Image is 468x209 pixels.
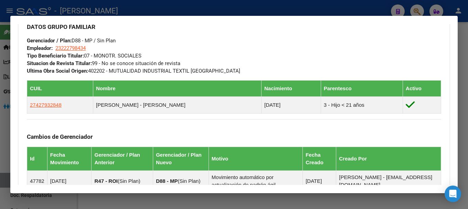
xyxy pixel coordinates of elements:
[209,170,302,191] td: Movimiento automático por actualización de padrón ágil
[27,53,84,59] strong: Tipo Beneficiario Titular:
[262,96,321,113] td: [DATE]
[93,96,261,113] td: [PERSON_NAME] - [PERSON_NAME]
[27,38,116,44] span: D88 - MP / Sin Plan
[27,147,47,170] th: Id
[119,178,139,184] span: Sin Plan
[336,147,441,170] th: Creado Por
[153,147,209,170] th: Gerenciador / Plan Nuevo
[93,80,261,96] th: Nombre
[27,170,47,191] td: 47782
[303,147,336,170] th: Fecha Creado
[403,80,441,96] th: Activo
[321,80,403,96] th: Parentesco
[92,147,153,170] th: Gerenciador / Plan Anterior
[156,178,178,184] strong: D88 - MP
[180,178,199,184] span: Sin Plan
[30,102,62,108] span: 27427932848
[47,147,92,170] th: Fecha Movimiento
[27,80,93,96] th: CUIL
[27,68,88,74] strong: Ultima Obra Social Origen:
[153,170,209,191] td: ( )
[27,60,92,66] strong: Situacion de Revista Titular:
[27,60,180,66] span: 99 - No se conoce situación de revista
[27,23,441,31] h3: DATOS GRUPO FAMILIAR
[27,45,53,51] strong: Empleador:
[262,80,321,96] th: Nacimiento
[47,170,92,191] td: [DATE]
[94,178,118,184] strong: R47 - ROI
[27,53,141,59] span: 07 - MONOTR. SOCIALES
[92,170,153,191] td: ( )
[27,68,240,74] span: 402202 - MUTUALIDAD INDUSTRIAL TEXTIL [GEOGRAPHIC_DATA]
[55,45,86,51] span: 23222798434
[209,147,302,170] th: Motivo
[27,38,72,44] strong: Gerenciador / Plan:
[445,186,461,202] div: Open Intercom Messenger
[321,96,403,113] td: 3 - Hijo < 21 años
[27,133,441,140] h3: Cambios de Gerenciador
[303,170,336,191] td: [DATE]
[336,170,441,191] td: [PERSON_NAME] - [EMAIL_ADDRESS][DOMAIN_NAME]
